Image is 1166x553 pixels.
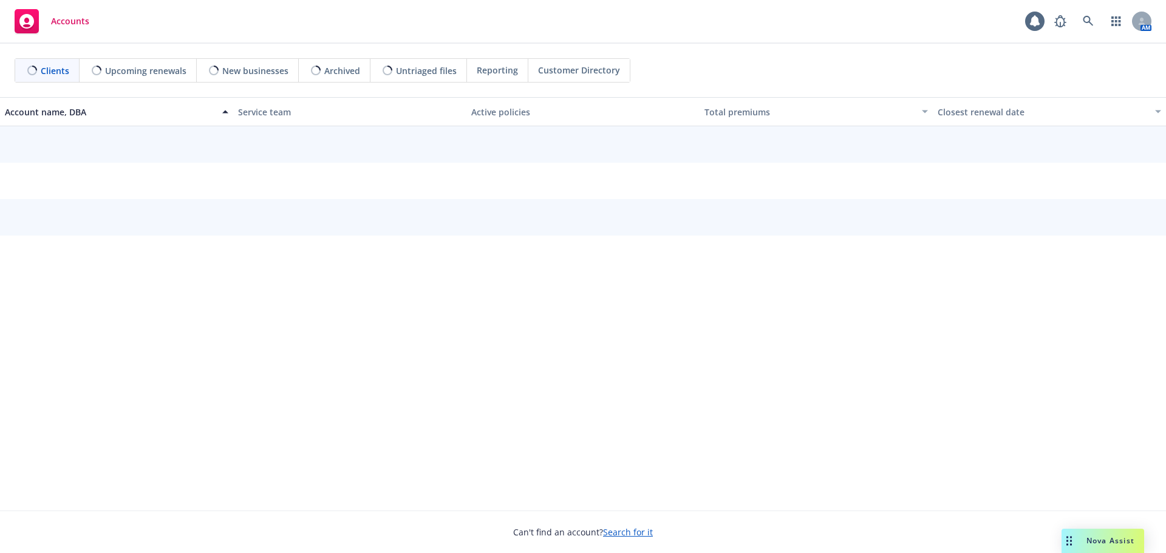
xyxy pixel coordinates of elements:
div: Total premiums [704,106,915,118]
span: Reporting [477,64,518,76]
span: Customer Directory [538,64,620,76]
div: Drag to move [1062,529,1077,553]
span: Archived [324,64,360,77]
span: Clients [41,64,69,77]
a: Search for it [603,526,653,538]
a: Report a Bug [1048,9,1072,33]
button: Total premiums [700,97,933,126]
div: Closest renewal date [938,106,1148,118]
button: Nova Assist [1062,529,1144,553]
span: Accounts [51,16,89,26]
span: Upcoming renewals [105,64,186,77]
span: Can't find an account? [513,526,653,538]
span: New businesses [222,64,288,77]
a: Search [1076,9,1100,33]
button: Service team [233,97,466,126]
div: Service team [238,106,462,118]
span: Nova Assist [1086,535,1134,546]
a: Switch app [1104,9,1128,33]
div: Account name, DBA [5,106,215,118]
div: Active policies [471,106,695,118]
button: Closest renewal date [933,97,1166,126]
span: Untriaged files [396,64,457,77]
button: Active policies [466,97,700,126]
a: Accounts [10,4,94,38]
